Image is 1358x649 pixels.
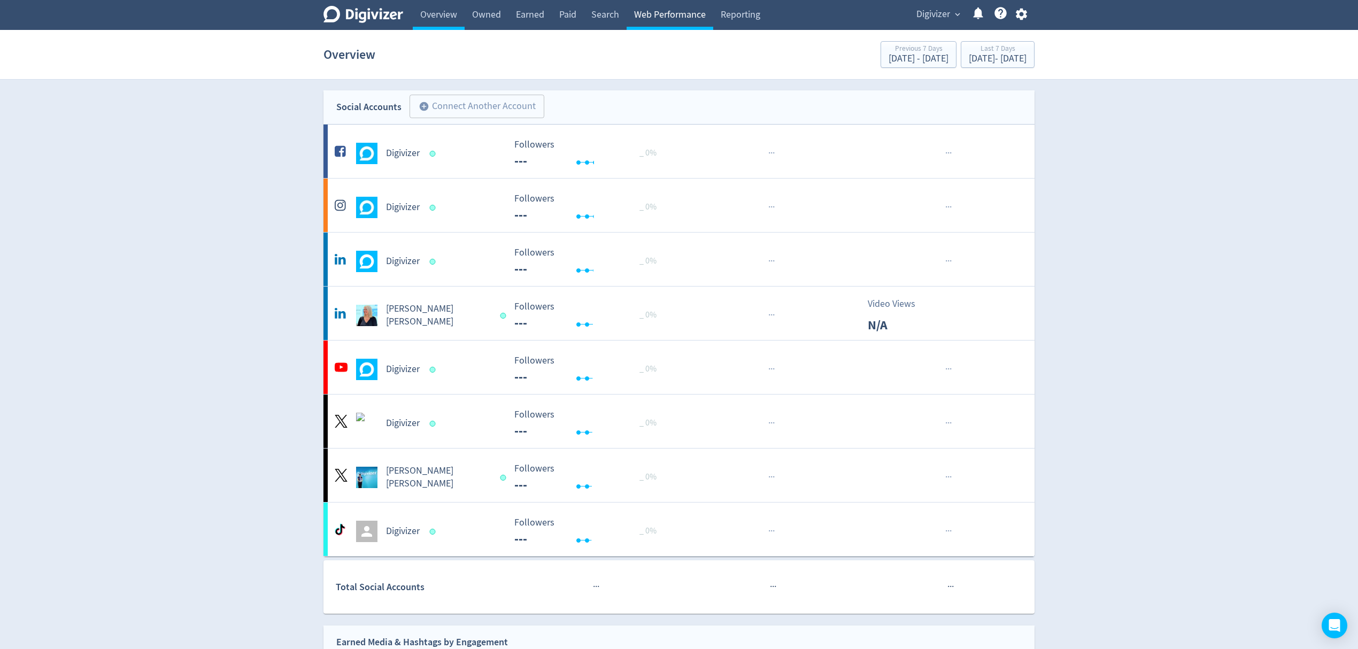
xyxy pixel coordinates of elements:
span: · [593,580,595,593]
span: · [947,470,950,484]
a: Emma Lo Russo undefined[PERSON_NAME] [PERSON_NAME] Followers --- Followers --- _ 0%······ [323,449,1035,502]
span: · [947,416,950,430]
span: · [770,308,773,322]
span: · [773,524,775,538]
span: · [947,200,950,214]
span: · [950,470,952,484]
span: · [773,362,775,376]
a: Digivizer undefinedDigivizer Followers --- Followers --- _ 0%······ [323,233,1035,286]
h5: Digivizer [386,525,420,538]
span: _ 0% [639,202,657,212]
span: · [945,416,947,430]
svg: Followers --- [509,302,669,330]
span: _ 0% [639,148,657,158]
span: · [774,580,776,593]
span: Data last synced: 16 Sep 2025, 8:02pm (AEST) [430,529,439,535]
span: · [768,524,770,538]
span: Digivizer [916,6,950,23]
h5: Digivizer [386,201,420,214]
span: add_circle [419,101,429,112]
img: Digivizer undefined [356,197,377,218]
span: · [770,146,773,160]
span: _ 0% [639,256,657,266]
p: Video Views [868,297,929,311]
img: Digivizer undefined [356,251,377,272]
span: Data last synced: 16 Sep 2025, 6:02pm (AEST) [430,259,439,265]
span: _ 0% [639,364,657,374]
svg: Followers --- [509,140,669,168]
span: Data last synced: 17 Sep 2025, 9:02am (AEST) [500,475,509,481]
div: Total Social Accounts [336,580,506,595]
span: · [595,580,597,593]
span: _ 0% [639,526,657,536]
svg: Followers --- [509,356,669,384]
span: · [770,524,773,538]
h5: Digivizer [386,147,420,160]
span: Data last synced: 16 Sep 2025, 6:02pm (AEST) [500,313,509,319]
span: _ 0% [639,418,657,428]
span: · [768,308,770,322]
img: Emma Lo Russo undefined [356,467,377,488]
h5: [PERSON_NAME] [PERSON_NAME] [386,465,490,490]
span: · [950,146,952,160]
span: · [770,254,773,268]
span: Data last synced: 16 Sep 2025, 4:01pm (AEST) [430,421,439,427]
img: Digivizer undefined [356,143,377,164]
span: · [945,524,947,538]
h1: Overview [323,37,375,72]
svg: Followers --- [509,248,669,276]
span: · [770,580,772,593]
span: · [773,254,775,268]
a: Digivizer undefinedDigivizer Followers --- Followers --- _ 0%······ [323,395,1035,448]
span: · [772,580,774,593]
h5: Digivizer [386,363,420,376]
button: Connect Another Account [410,95,544,118]
span: · [770,200,773,214]
span: Data last synced: 16 Sep 2025, 8:02pm (AEST) [430,205,439,211]
span: · [768,416,770,430]
img: Emma Lo Russo undefined [356,305,377,326]
div: [DATE] - [DATE] [969,54,1027,64]
span: · [945,146,947,160]
span: · [952,580,954,593]
div: Social Accounts [336,99,402,115]
a: Digivizer undefinedDigivizer Followers --- Followers --- _ 0%······ [323,179,1035,232]
span: · [950,362,952,376]
span: · [947,146,950,160]
span: · [945,470,947,484]
span: · [773,416,775,430]
span: Data last synced: 17 Sep 2025, 9:02am (AEST) [430,367,439,373]
button: Previous 7 Days[DATE] - [DATE] [881,41,956,68]
span: · [770,362,773,376]
span: · [947,580,950,593]
svg: Followers --- [509,463,669,492]
svg: Followers --- [509,517,669,546]
span: · [768,362,770,376]
div: Last 7 Days [969,45,1027,54]
span: · [768,200,770,214]
h5: Digivizer [386,417,420,430]
span: · [945,254,947,268]
span: · [950,416,952,430]
span: · [768,146,770,160]
span: · [770,470,773,484]
button: Last 7 Days[DATE]- [DATE] [961,41,1035,68]
span: · [768,470,770,484]
div: Previous 7 Days [889,45,948,54]
span: · [950,200,952,214]
p: N/A [868,315,929,335]
span: _ 0% [639,310,657,320]
span: expand_more [953,10,962,19]
a: Emma Lo Russo undefined[PERSON_NAME] [PERSON_NAME] Followers --- Followers --- _ 0%···Video ViewsN/A [323,287,1035,340]
h5: Digivizer [386,255,420,268]
span: · [945,362,947,376]
svg: Followers --- [509,194,669,222]
span: · [773,146,775,160]
a: Digivizer undefinedDigivizer Followers --- Followers --- _ 0%······ [323,125,1035,178]
span: · [950,254,952,268]
span: · [950,580,952,593]
h5: [PERSON_NAME] [PERSON_NAME] [386,303,490,328]
img: Digivizer undefined [356,413,377,434]
a: Connect Another Account [402,96,544,118]
span: · [945,200,947,214]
